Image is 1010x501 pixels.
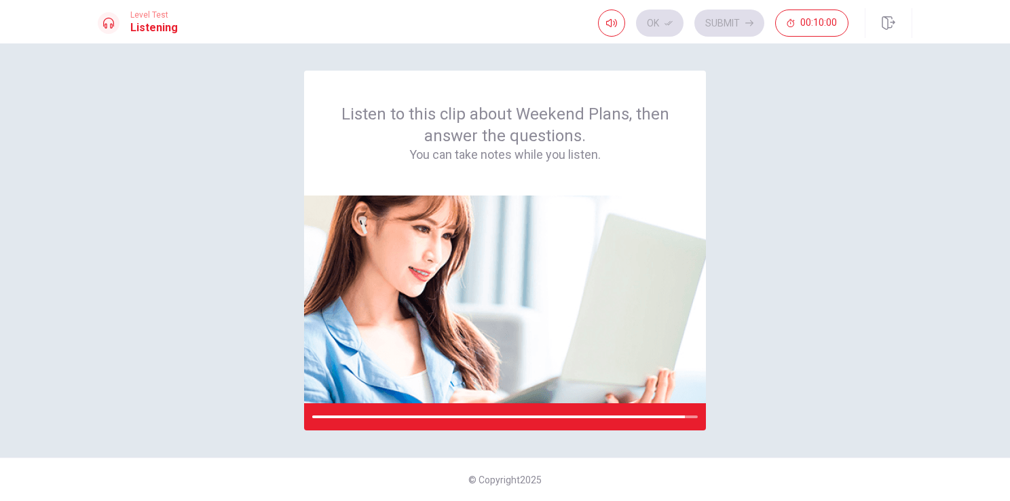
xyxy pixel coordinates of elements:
[304,196,706,403] img: passage image
[130,10,178,20] span: Level Test
[775,10,848,37] button: 00:10:00
[800,18,837,29] span: 00:10:00
[468,475,542,485] span: © Copyright 2025
[337,103,673,163] div: Listen to this clip about Weekend Plans, then answer the questions.
[337,147,673,163] h4: You can take notes while you listen.
[130,20,178,36] h1: Listening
